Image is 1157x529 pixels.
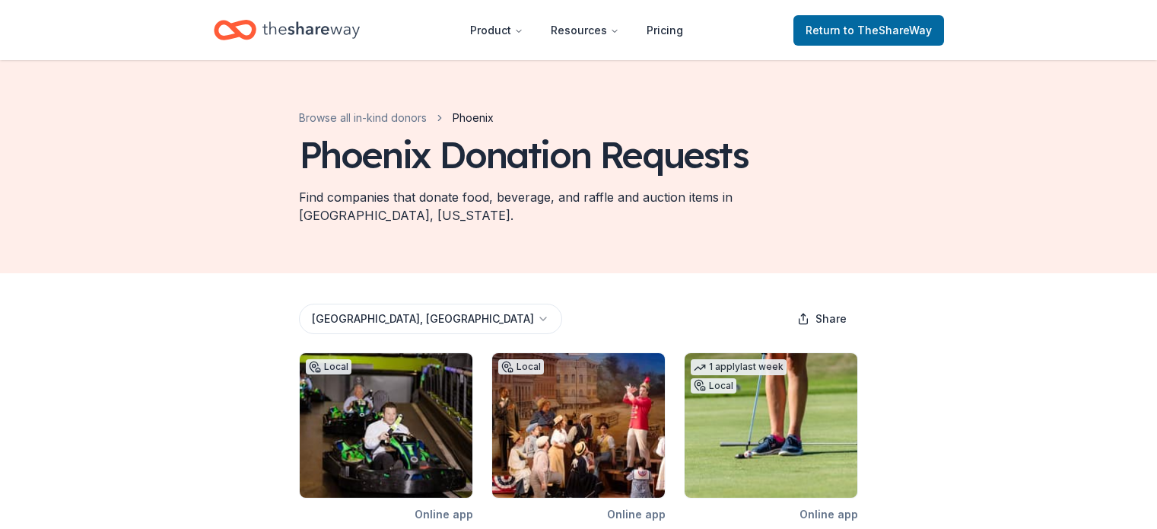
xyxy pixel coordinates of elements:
nav: Main [458,12,695,48]
span: Return [806,21,932,40]
button: Share [785,304,859,334]
button: Resources [539,15,631,46]
div: Online app [607,505,666,524]
img: Image for Andretti Indoor Karting & Games (Chandler) [300,353,472,498]
span: Phoenix [453,109,494,127]
button: Product [458,15,536,46]
a: Pricing [634,15,695,46]
div: Find companies that donate food, beverage, and raffle and auction items in [GEOGRAPHIC_DATA], [US... [299,188,859,225]
span: to TheShareWay [844,24,932,37]
span: Share [815,310,847,328]
a: Browse all in-kind donors [299,109,427,127]
nav: breadcrumb [299,109,494,127]
img: Image for Arizona Theatre Company [492,353,665,498]
div: Local [691,378,736,394]
div: Online app [799,505,858,524]
a: Home [214,12,360,48]
div: Phoenix Donation Requests [299,133,749,176]
div: Online app [415,505,473,524]
img: Image for Augusta Ranch Golf Club [685,353,857,498]
div: Local [498,359,544,374]
a: Returnto TheShareWay [793,15,944,46]
div: Local [306,359,351,374]
div: 1 apply last week [691,359,787,375]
